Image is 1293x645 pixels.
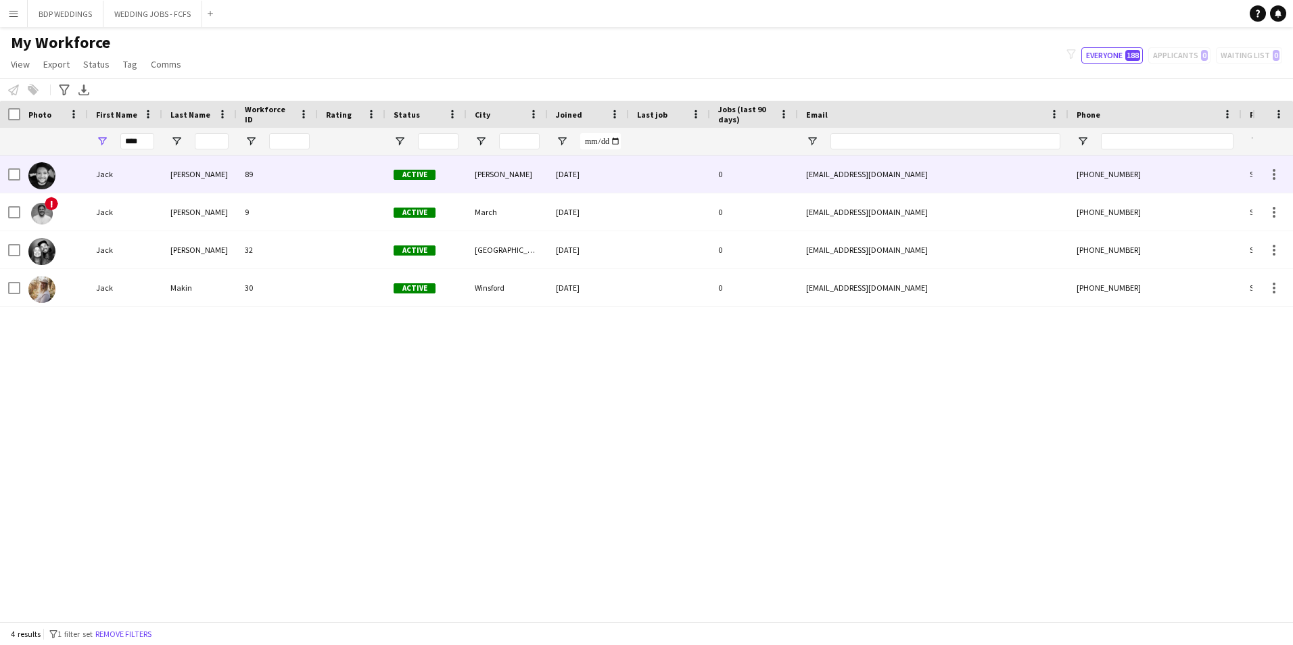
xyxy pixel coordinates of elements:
[162,231,237,268] div: [PERSON_NAME]
[245,135,257,147] button: Open Filter Menu
[467,269,548,306] div: Winsford
[798,156,1068,193] div: [EMAIL_ADDRESS][DOMAIN_NAME]
[418,133,459,149] input: Status Filter Input
[88,193,162,231] div: Jack
[28,200,55,227] img: Jack Fisher
[475,135,487,147] button: Open Filter Menu
[88,269,162,306] div: Jack
[162,193,237,231] div: [PERSON_NAME]
[1077,110,1100,120] span: Phone
[170,110,210,120] span: Last Name
[269,133,310,149] input: Workforce ID Filter Input
[467,193,548,231] div: March
[710,193,798,231] div: 0
[806,135,818,147] button: Open Filter Menu
[162,156,237,193] div: [PERSON_NAME]
[806,110,828,120] span: Email
[710,156,798,193] div: 0
[1081,47,1143,64] button: Everyone188
[1068,156,1242,193] div: [PHONE_NUMBER]
[1077,135,1089,147] button: Open Filter Menu
[237,231,318,268] div: 32
[394,110,420,120] span: Status
[718,104,774,124] span: Jobs (last 90 days)
[830,133,1060,149] input: Email Filter Input
[96,110,137,120] span: First Name
[556,135,568,147] button: Open Filter Menu
[394,245,436,256] span: Active
[45,197,58,210] span: !
[88,156,162,193] div: Jack
[123,58,137,70] span: Tag
[326,110,352,120] span: Rating
[1101,133,1233,149] input: Phone Filter Input
[1068,231,1242,268] div: [PHONE_NUMBER]
[78,55,115,73] a: Status
[88,231,162,268] div: Jack
[57,629,93,639] span: 1 filter set
[245,104,293,124] span: Workforce ID
[548,193,629,231] div: [DATE]
[28,162,55,189] img: Jack Clegg
[556,110,582,120] span: Joined
[548,156,629,193] div: [DATE]
[798,193,1068,231] div: [EMAIL_ADDRESS][DOMAIN_NAME]
[103,1,202,27] button: WEDDING JOBS - FCFS
[467,156,548,193] div: [PERSON_NAME]
[1068,269,1242,306] div: [PHONE_NUMBER]
[1250,135,1262,147] button: Open Filter Menu
[162,269,237,306] div: Makin
[394,135,406,147] button: Open Filter Menu
[93,627,154,642] button: Remove filters
[1068,193,1242,231] div: [PHONE_NUMBER]
[170,135,183,147] button: Open Filter Menu
[151,58,181,70] span: Comms
[1250,110,1277,120] span: Profile
[237,193,318,231] div: 9
[145,55,187,73] a: Comms
[394,208,436,218] span: Active
[11,58,30,70] span: View
[28,238,55,265] img: Jack Hewett
[710,231,798,268] div: 0
[38,55,75,73] a: Export
[76,82,92,98] app-action-btn: Export XLSX
[28,110,51,120] span: Photo
[83,58,110,70] span: Status
[580,133,621,149] input: Joined Filter Input
[237,156,318,193] div: 89
[96,135,108,147] button: Open Filter Menu
[5,55,35,73] a: View
[499,133,540,149] input: City Filter Input
[237,269,318,306] div: 30
[467,231,548,268] div: [GEOGRAPHIC_DATA]
[28,276,55,303] img: Jack Makin
[118,55,143,73] a: Tag
[120,133,154,149] input: First Name Filter Input
[1125,50,1140,61] span: 188
[637,110,667,120] span: Last job
[195,133,229,149] input: Last Name Filter Input
[56,82,72,98] app-action-btn: Advanced filters
[475,110,490,120] span: City
[11,32,110,53] span: My Workforce
[43,58,70,70] span: Export
[548,231,629,268] div: [DATE]
[394,170,436,180] span: Active
[798,269,1068,306] div: [EMAIL_ADDRESS][DOMAIN_NAME]
[394,283,436,293] span: Active
[798,231,1068,268] div: [EMAIL_ADDRESS][DOMAIN_NAME]
[548,269,629,306] div: [DATE]
[710,269,798,306] div: 0
[28,1,103,27] button: BDP WEDDINGS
